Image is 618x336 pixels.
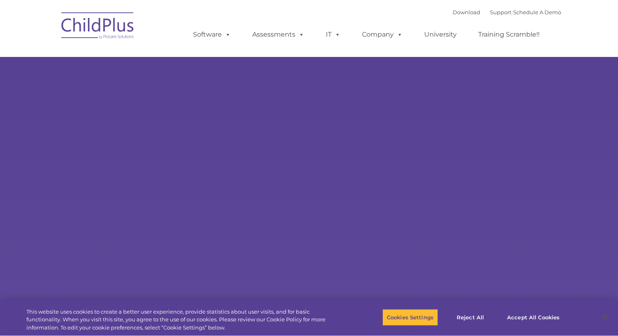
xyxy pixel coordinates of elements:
img: ChildPlus by Procare Solutions [57,7,139,47]
a: Support [490,9,512,15]
div: This website uses cookies to create a better user experience, provide statistics about user visit... [26,308,340,332]
a: Software [185,26,239,43]
a: Download [453,9,480,15]
a: University [416,26,465,43]
button: Accept All Cookies [503,309,564,326]
a: Training Scramble!! [470,26,548,43]
button: Close [596,308,614,326]
a: Company [354,26,411,43]
a: Assessments [244,26,312,43]
a: IT [318,26,349,43]
button: Cookies Settings [382,309,438,326]
font: | [453,9,561,15]
button: Reject All [445,309,496,326]
a: Schedule A Demo [513,9,561,15]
